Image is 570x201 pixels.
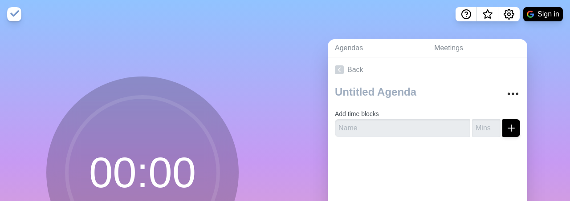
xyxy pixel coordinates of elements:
img: google logo [527,11,534,18]
input: Name [335,119,470,137]
button: What’s new [477,7,498,21]
a: Agendas [328,39,427,57]
a: Back [328,57,527,82]
button: Help [456,7,477,21]
button: Settings [498,7,520,21]
input: Mins [472,119,501,137]
button: Sign in [523,7,563,21]
button: More [504,85,522,103]
a: Meetings [427,39,527,57]
img: timeblocks logo [7,7,21,21]
label: Add time blocks [335,110,379,117]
